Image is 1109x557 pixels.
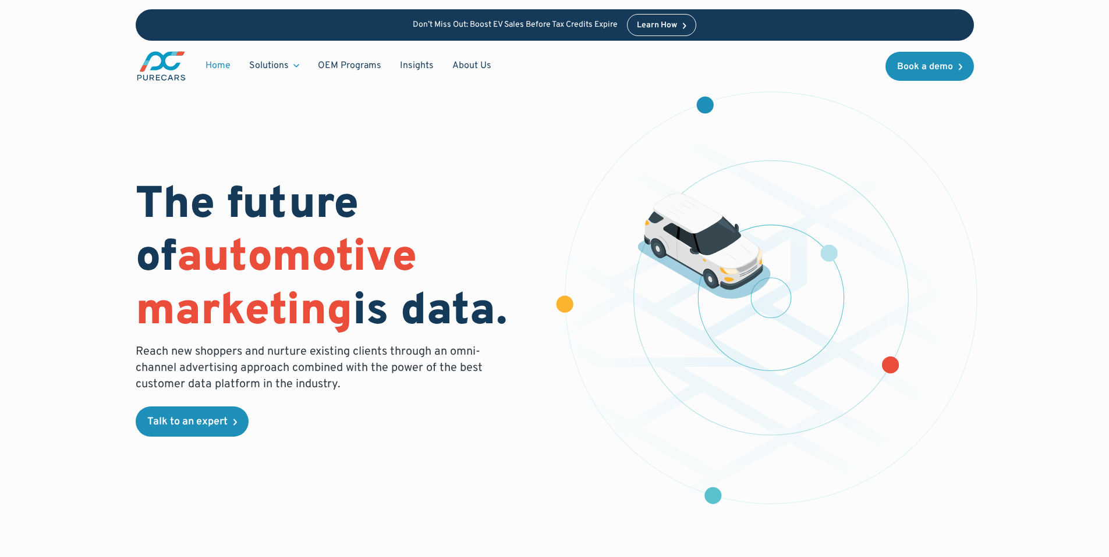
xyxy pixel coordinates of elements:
p: Reach new shoppers and nurture existing clients through an omni-channel advertising approach comb... [136,344,490,392]
a: OEM Programs [309,55,391,77]
div: Talk to an expert [147,417,228,427]
div: Book a demo [897,62,953,72]
span: automotive marketing [136,231,417,340]
div: Solutions [249,59,289,72]
a: Learn How [627,14,696,36]
img: purecars logo [136,50,187,82]
h1: The future of is data. [136,180,541,339]
a: Talk to an expert [136,406,249,437]
p: Don’t Miss Out: Boost EV Sales Before Tax Credits Expire [413,20,618,30]
a: main [136,50,187,82]
a: Book a demo [885,52,974,81]
img: illustration of a vehicle [637,193,771,299]
div: Learn How [637,22,677,30]
div: Solutions [240,55,309,77]
a: Home [196,55,240,77]
a: About Us [443,55,501,77]
a: Insights [391,55,443,77]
